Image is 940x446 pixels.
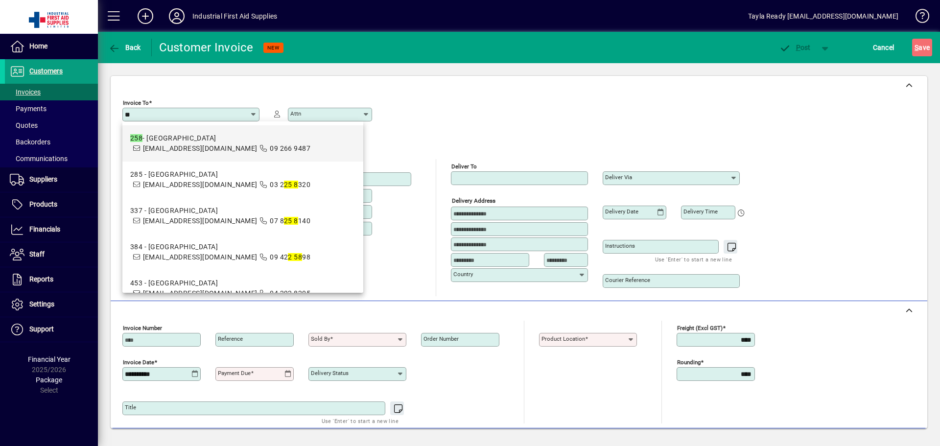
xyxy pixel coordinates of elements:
span: Reports [29,275,53,283]
mat-label: Invoice To [123,99,149,106]
span: Support [29,325,54,333]
mat-option: 384 - AHUROA SCHOOL [122,234,363,270]
span: 09 266 9487 [270,144,310,152]
a: Invoices [5,84,98,100]
span: [EMAIL_ADDRESS][DOMAIN_NAME] [143,144,258,152]
mat-label: Delivery status [311,370,349,376]
span: [EMAIL_ADDRESS][DOMAIN_NAME] [143,253,258,261]
mat-option: 337 - RAGLAN AREA SCHOOL [122,198,363,234]
a: Staff [5,242,98,267]
mat-label: Country [453,271,473,278]
mat-label: Freight (excl GST) [677,325,723,331]
mat-option: 285 - OTAUTAU SCHOOL [122,162,363,198]
div: Industrial First Aid Supplies [192,8,277,24]
em: 25 8 [284,217,298,225]
mat-hint: Use 'Enter' to start a new line [655,254,732,265]
em: 258 [130,134,142,142]
a: Financials [5,217,98,242]
span: Payments [10,105,47,113]
a: Suppliers [5,167,98,192]
div: 285 - [GEOGRAPHIC_DATA] [130,169,310,180]
span: Package [36,376,62,384]
mat-label: Attn [290,110,301,117]
em: 2 58 [288,253,302,261]
span: [EMAIL_ADDRESS][DOMAIN_NAME] [143,181,258,188]
span: Suppliers [29,175,57,183]
mat-label: Product location [541,335,585,342]
span: Customers [29,67,63,75]
mat-label: Order number [423,335,459,342]
mat-label: Deliver To [451,163,477,170]
span: Products [29,200,57,208]
mat-option: 258 - MANUREWA EAST SCHOOL [122,125,363,162]
button: Cancel [870,39,897,56]
a: Quotes [5,117,98,134]
div: Customer Invoice [159,40,254,55]
mat-option: 453 - PAEKAKARIKI SCHOOL [122,270,363,306]
span: Quotes [10,121,38,129]
span: S [915,44,918,51]
button: Save [912,39,932,56]
app-page-header-button: Back [98,39,152,56]
span: NEW [267,45,280,51]
a: Home [5,34,98,59]
em: 25 8 [284,181,298,188]
div: 337 - [GEOGRAPHIC_DATA] [130,206,310,216]
a: Payments [5,100,98,117]
a: Communications [5,150,98,167]
mat-label: Payment due [218,370,251,376]
mat-label: Title [125,404,136,411]
span: 03 2 320 [270,181,310,188]
div: Tayla Ready [EMAIL_ADDRESS][DOMAIN_NAME] [748,8,898,24]
span: Backorders [10,138,50,146]
mat-label: Delivery date [605,208,638,215]
span: P [796,44,800,51]
span: ost [779,44,811,51]
span: ave [915,40,930,55]
mat-label: Rounding [677,359,701,366]
span: [EMAIL_ADDRESS][DOMAIN_NAME] [143,289,258,297]
mat-label: Reference [218,335,243,342]
span: Back [108,44,141,51]
a: Knowledge Base [908,2,928,34]
button: Add [130,7,161,25]
a: Settings [5,292,98,317]
a: Support [5,317,98,342]
span: 09 42 98 [270,253,310,261]
mat-label: Delivery time [683,208,718,215]
a: Reports [5,267,98,292]
span: 04 292 8205 [270,289,310,297]
div: - [GEOGRAPHIC_DATA] [130,133,310,143]
mat-label: Invoice date [123,359,154,366]
mat-label: Deliver via [605,174,632,181]
mat-label: Invoice number [123,325,162,331]
span: Financials [29,225,60,233]
mat-label: Sold by [311,335,330,342]
span: Invoices [10,88,41,96]
span: Staff [29,250,45,258]
div: 384 - [GEOGRAPHIC_DATA] [130,242,310,252]
div: 453 - [GEOGRAPHIC_DATA] [130,278,310,288]
span: Settings [29,300,54,308]
span: Cancel [873,40,894,55]
span: [EMAIL_ADDRESS][DOMAIN_NAME] [143,217,258,225]
span: Financial Year [28,355,70,363]
button: Back [106,39,143,56]
button: Profile [161,7,192,25]
a: Backorders [5,134,98,150]
span: 07 8 140 [270,217,310,225]
span: Communications [10,155,68,163]
mat-label: Courier Reference [605,277,650,283]
mat-hint: Use 'Enter' to start a new line [322,415,399,426]
span: Home [29,42,47,50]
mat-label: Instructions [605,242,635,249]
a: Products [5,192,98,217]
button: Post [774,39,816,56]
